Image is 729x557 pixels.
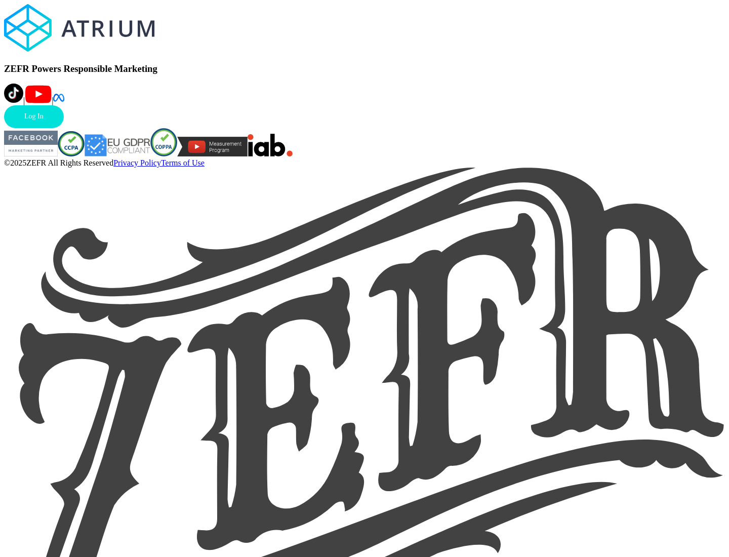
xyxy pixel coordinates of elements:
[4,158,113,167] span: © 2025 ZEFR All Rights Reserved
[58,131,85,156] img: CCPA Compliant
[161,158,205,167] a: Terms of Use
[4,105,64,128] a: Log In
[4,63,725,74] h1: ZEFR Powers Responsible Marketing
[113,158,161,167] a: Privacy Policy
[150,128,177,156] img: COPPA Compliant
[23,96,25,105] span: |
[4,131,58,156] img: Facebook Marketing Partner
[248,134,293,156] img: IAB
[52,96,53,105] span: |
[85,134,150,156] img: GDPR Compliant
[177,137,248,156] img: YouTube Measurement Program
